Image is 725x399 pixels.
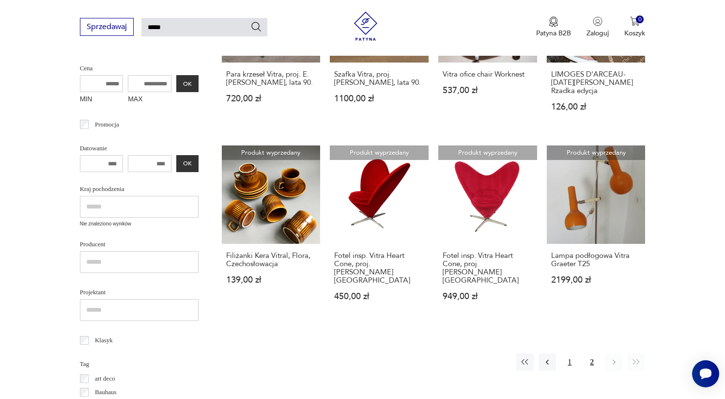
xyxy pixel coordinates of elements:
p: 2199,00 zł [551,276,641,284]
button: 0Koszyk [624,16,645,38]
button: Zaloguj [586,16,609,38]
h3: Fotel insp. Vitra Heart Cone, proj. [PERSON_NAME][GEOGRAPHIC_DATA] [443,252,533,285]
button: Szukaj [250,21,262,32]
p: Tag [80,359,199,369]
button: 2 [583,353,601,371]
p: 450,00 zł [334,292,424,301]
h3: Szafka Vitra, proj. [PERSON_NAME], lata 90. [334,70,424,87]
p: Klasyk [95,335,113,346]
p: 1100,00 zł [334,95,424,103]
p: Bauhaus [95,387,117,398]
p: 139,00 zł [226,276,316,284]
p: Kraj pochodzenia [80,184,199,194]
p: Producent [80,239,199,250]
img: Patyna - sklep z meblami i dekoracjami vintage [351,12,380,41]
p: Cena [80,63,199,74]
a: Ikona medaluPatyna B2B [536,16,571,38]
a: Produkt wyprzedanyLampa podłogowa Vitra Graeter T25Lampa podłogowa Vitra Graeter T252199,00 zł [547,145,646,320]
h3: Fotel insp. Vitra Heart Cone, proj. [PERSON_NAME][GEOGRAPHIC_DATA] [334,252,424,285]
button: Patyna B2B [536,16,571,38]
a: Produkt wyprzedanyFiliżanki Kera Vitral, Flora, CzechosłowacjaFiliżanki Kera Vitral, Flora, Czech... [222,145,321,320]
button: OK [176,155,199,172]
button: Sprzedawaj [80,18,134,36]
h3: Lampa podłogowa Vitra Graeter T25 [551,252,641,268]
p: 949,00 zł [443,292,533,301]
p: Zaloguj [586,29,609,38]
img: Ikona medalu [549,16,558,27]
button: OK [176,75,199,92]
p: Datowanie [80,143,199,154]
p: art deco [95,373,115,384]
p: Promocja [95,119,119,130]
iframe: Smartsupp widget button [692,360,719,387]
img: Ikonka użytkownika [593,16,602,26]
button: 1 [561,353,578,371]
div: 0 [636,16,644,24]
h3: Para krzeseł Vitra, proj. E. [PERSON_NAME], lata 90. [226,70,316,87]
a: Produkt wyprzedanyFotel insp. Vitra Heart Cone, proj. V. PantonFotel insp. Vitra Heart Cone, proj... [438,145,537,320]
p: 126,00 zł [551,103,641,111]
h3: Vitra ofice chair Worknest [443,70,533,79]
a: Sprzedawaj [80,24,134,31]
p: Projektant [80,287,199,298]
label: MAX [128,92,171,108]
img: Ikona koszyka [630,16,640,26]
h3: LIMOGES D'ARCEAU- [DATE][PERSON_NAME] Rzadka edycja [551,70,641,95]
h3: Filiżanki Kera Vitral, Flora, Czechosłowacja [226,252,316,268]
p: Nie znaleziono wyników [80,220,199,228]
p: 537,00 zł [443,86,533,95]
p: Koszyk [624,29,645,38]
p: 720,00 zł [226,95,316,103]
label: MIN [80,92,123,108]
a: Produkt wyprzedanyFotel insp. Vitra Heart Cone, proj. V. PantonFotel insp. Vitra Heart Cone, proj... [330,145,429,320]
p: Patyna B2B [536,29,571,38]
